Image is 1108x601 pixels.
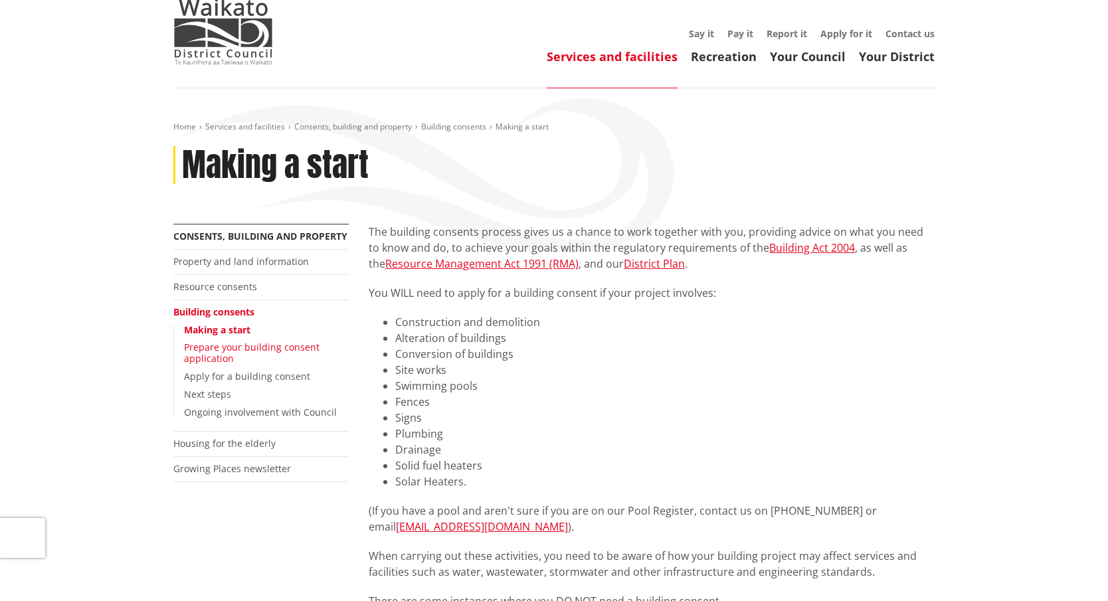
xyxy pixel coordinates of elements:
a: Housing for the elderly [173,437,276,450]
a: Consents, building and property [294,121,412,132]
iframe: Messenger Launcher [1047,545,1095,593]
a: Resource Management Act 1991 (RMA) [385,256,579,271]
a: Resource consents [173,280,257,293]
li: Swimming pools [395,378,935,394]
a: [EMAIL_ADDRESS][DOMAIN_NAME] [396,519,568,534]
a: Say it [689,27,714,40]
a: Apply for a building consent [184,370,310,383]
li: Signs [395,410,935,426]
a: Making a start [184,323,250,336]
h1: Making a start [182,146,369,185]
a: Ongoing involvement with Council [184,406,337,418]
p: You WILL need to apply for a building consent if your project involves: [369,285,935,301]
a: Building Act 2004 [769,240,855,255]
li: Plumbing [395,426,935,442]
a: Services and facilities [205,121,285,132]
a: Next steps [184,388,231,400]
a: Apply for it [820,27,872,40]
a: Pay it [727,27,753,40]
nav: breadcrumb [173,122,935,133]
li: Construction and demolition [395,314,935,330]
p: (If you have a pool and aren't sure if you are on our Pool Register, contact us on [PHONE_NUMBER]... [369,503,935,535]
a: Building consents [421,121,486,132]
a: Report it [767,27,807,40]
a: Prepare your building consent application [184,341,320,365]
li: Drainage [395,442,935,458]
li: Solid fuel heaters [395,458,935,473]
a: Home [173,121,196,132]
a: District Plan [624,256,685,271]
a: Contact us [885,27,935,40]
a: Consents, building and property [173,230,347,242]
li: Conversion of buildings [395,346,935,362]
a: Building consents [173,305,254,318]
span: Making a start [496,121,549,132]
a: Services and facilities [547,48,678,64]
a: Growing Places newsletter [173,462,291,475]
a: Recreation [691,48,757,64]
li: Solar Heaters. [395,473,935,489]
a: Property and land information [173,255,309,268]
li: Fences [395,394,935,410]
p: When carrying out these activities, you need to be aware of how your building project may affect ... [369,548,935,580]
a: Your Council [770,48,846,64]
li: Alteration of buildings [395,330,935,346]
a: Your District [859,48,935,64]
p: The building consents process gives us a chance to work together with you, providing advice on wh... [369,224,935,272]
li: Site works [395,362,935,378]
